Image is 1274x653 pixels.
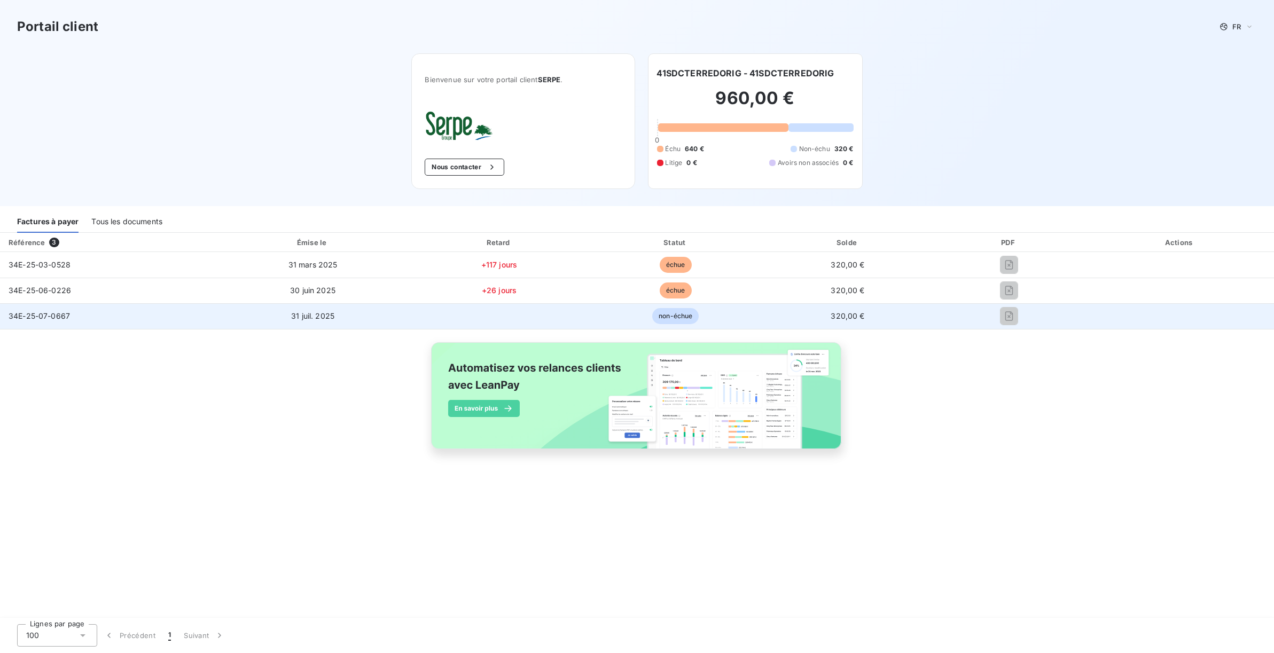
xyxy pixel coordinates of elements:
span: SERPE [538,75,561,84]
div: Solde [765,237,931,248]
div: Référence [9,238,45,247]
span: Bienvenue sur votre portail client . [425,75,621,84]
span: non-échue [652,308,699,324]
h3: Portail client [17,17,98,36]
span: FR [1232,22,1241,31]
div: Factures à payer [17,210,79,233]
button: Suivant [177,624,231,647]
h6: 41SDCTERREDORIG - 41SDCTERREDORIG [657,67,834,80]
span: 320,00 € [831,260,864,269]
div: Statut [591,237,761,248]
div: Tous les documents [91,210,162,233]
div: Actions [1088,237,1272,248]
span: 31 juil. 2025 [291,311,334,320]
div: Émise le [218,237,408,248]
span: 320,00 € [831,311,864,320]
span: 1 [168,630,171,641]
span: 0 [655,136,659,144]
span: 640 € [685,144,704,154]
div: Retard [412,237,586,248]
span: Litige [666,158,683,168]
span: 31 mars 2025 [288,260,338,269]
span: 100 [26,630,39,641]
span: 3 [49,238,59,247]
button: Précédent [97,624,162,647]
span: 34E-25-06-0226 [9,286,71,295]
span: 320 € [834,144,854,154]
button: 1 [162,624,177,647]
span: 34E-25-03-0528 [9,260,71,269]
span: +117 jours [481,260,518,269]
span: échue [660,282,692,298]
h2: 960,00 € [657,88,854,120]
span: +26 jours [482,286,517,295]
button: Nous contacter [425,159,504,176]
span: 30 juin 2025 [290,286,335,295]
span: échue [660,257,692,273]
img: banner [421,336,853,467]
span: Échu [666,144,681,154]
span: 0 € [686,158,697,168]
span: Non-échu [799,144,830,154]
span: 320,00 € [831,286,864,295]
span: 0 € [843,158,853,168]
img: Company logo [425,109,493,141]
span: 34E-25-07-0667 [9,311,70,320]
div: PDF [935,237,1083,248]
span: Avoirs non associés [778,158,839,168]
